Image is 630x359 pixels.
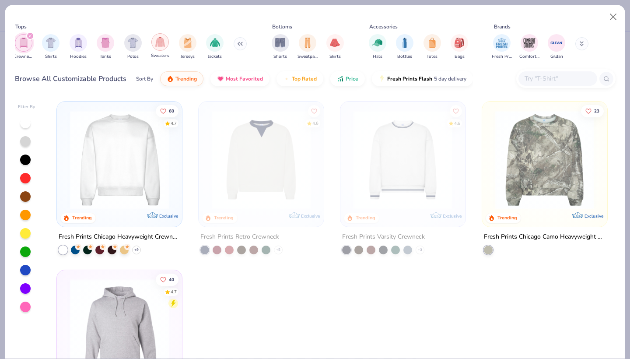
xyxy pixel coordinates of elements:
[455,53,465,60] span: Bags
[594,109,599,113] span: 23
[369,23,398,31] div: Accessories
[179,34,196,60] div: filter for Jerseys
[550,36,563,49] img: Gildan Image
[124,34,142,60] div: filter for Polos
[330,38,340,48] img: Skirts Image
[400,38,409,48] img: Bottles Image
[369,34,386,60] div: filter for Hats
[272,34,289,60] div: filter for Shorts
[283,75,290,82] img: TopRated.gif
[183,38,192,48] img: Jerseys Image
[455,38,464,48] img: Bags Image
[427,38,437,48] img: Totes Image
[167,75,174,82] img: trending.gif
[301,213,320,219] span: Exclusive
[42,34,59,60] div: filter for Shirts
[208,53,222,60] span: Jackets
[450,105,462,117] button: Like
[396,34,413,60] div: filter for Bottles
[434,74,466,84] span: 5 day delivery
[14,34,34,60] button: filter button
[523,36,536,49] img: Comfort Colors Image
[70,34,87,60] div: filter for Hoodies
[181,53,195,60] span: Jerseys
[519,53,539,60] span: Comfort Colors
[101,38,110,48] img: Tanks Image
[217,75,224,82] img: most_fav.gif
[581,105,604,117] button: Like
[427,53,437,60] span: Totes
[292,75,317,82] span: Top Rated
[169,277,175,282] span: 40
[494,23,511,31] div: Brands
[179,34,196,60] button: filter button
[548,34,565,60] button: filter button
[387,75,432,82] span: Fresh Prints Flash
[200,232,279,243] div: Fresh Prints Retro Crewneck
[127,53,139,60] span: Polos
[97,34,114,60] button: filter button
[276,71,323,86] button: Top Rated
[492,53,512,60] span: Fresh Prints
[326,34,344,60] div: filter for Skirts
[372,71,473,86] button: Fresh Prints Flash5 day delivery
[275,38,285,48] img: Shorts Image
[155,37,165,47] img: Sweaters Image
[66,110,173,209] img: 1358499d-a160-429c-9f1e-ad7a3dc244c9
[329,53,341,60] span: Skirts
[171,120,177,127] div: 4.7
[342,232,425,243] div: Fresh Prints Varsity Crewneck
[372,38,382,48] img: Hats Image
[70,34,87,60] button: filter button
[330,71,365,86] button: Price
[156,273,179,285] button: Like
[519,34,539,60] div: filter for Comfort Colors
[46,38,56,48] img: Shirts Image
[15,74,126,84] div: Browse All Customizable Products
[312,120,318,127] div: 4.6
[210,38,220,48] img: Jackets Image
[207,110,315,209] img: 3abb6cdb-110e-4e18-92a0-dbcd4e53f056
[151,33,169,59] div: filter for Sweaters
[326,34,344,60] button: filter button
[272,34,289,60] button: filter button
[491,110,598,209] img: d9105e28-ed75-4fdd-addc-8b592ef863ea
[396,34,413,60] button: filter button
[297,34,318,60] button: filter button
[156,105,179,117] button: Like
[454,120,460,127] div: 4.6
[14,34,34,60] div: filter for Crewnecks
[584,213,603,219] span: Exclusive
[443,213,462,219] span: Exclusive
[210,71,269,86] button: Most Favorited
[276,247,280,253] span: + 5
[171,289,177,295] div: 4.7
[397,53,412,60] span: Bottles
[492,34,512,60] button: filter button
[226,75,263,82] span: Most Favorited
[418,247,422,253] span: + 3
[297,34,318,60] div: filter for Sweatpants
[451,34,468,60] button: filter button
[369,34,386,60] button: filter button
[70,53,87,60] span: Hoodies
[97,34,114,60] div: filter for Tanks
[206,34,224,60] button: filter button
[303,38,312,48] img: Sweatpants Image
[548,34,565,60] div: filter for Gildan
[492,34,512,60] div: filter for Fresh Prints
[273,53,287,60] span: Shorts
[15,23,27,31] div: Tops
[14,53,34,60] span: Crewnecks
[136,75,153,83] div: Sort By
[45,53,57,60] span: Shirts
[524,74,591,84] input: Try "T-Shirt"
[495,36,508,49] img: Fresh Prints Image
[484,232,605,243] div: Fresh Prints Chicago Camo Heavyweight Crewneck
[124,34,142,60] button: filter button
[160,71,203,86] button: Trending
[605,9,622,25] button: Close
[308,105,320,117] button: Like
[346,75,358,82] span: Price
[373,53,382,60] span: Hats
